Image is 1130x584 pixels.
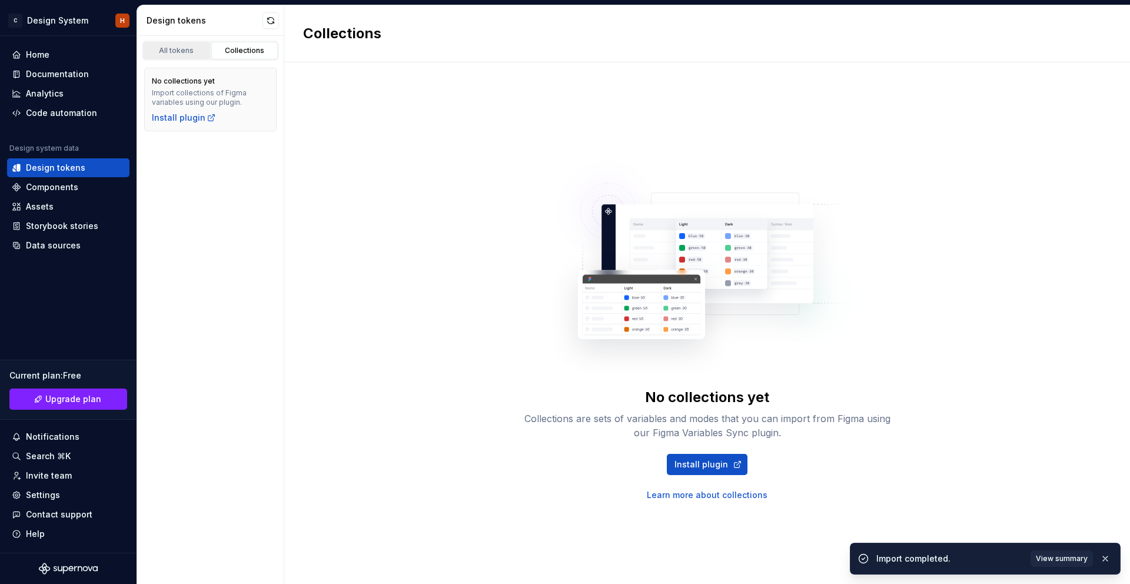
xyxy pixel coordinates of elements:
[9,389,127,410] a: Upgrade plan
[27,15,88,26] div: Design System
[26,107,97,119] div: Code automation
[26,431,79,443] div: Notifications
[7,104,129,122] a: Code automation
[26,450,71,462] div: Search ⌘K
[1036,554,1088,563] span: View summary
[303,24,381,43] h2: Collections
[7,178,129,197] a: Components
[39,563,98,575] svg: Supernova Logo
[152,88,269,107] div: Import collections of Figma variables using our plugin.
[26,49,49,61] div: Home
[8,14,22,28] div: C
[26,88,64,99] div: Analytics
[26,509,92,520] div: Contact support
[147,15,262,26] div: Design tokens
[120,16,125,25] div: H
[7,65,129,84] a: Documentation
[26,162,85,174] div: Design tokens
[647,489,767,501] a: Learn more about collections
[519,412,896,440] div: Collections are sets of variables and modes that you can import from Figma using our Figma Variab...
[7,158,129,177] a: Design tokens
[7,84,129,103] a: Analytics
[152,77,215,86] div: No collections yet
[45,393,101,405] span: Upgrade plan
[7,486,129,505] a: Settings
[7,197,129,216] a: Assets
[876,553,1023,565] div: Import completed.
[26,68,89,80] div: Documentation
[7,427,129,446] button: Notifications
[26,489,60,501] div: Settings
[9,370,127,381] div: Current plan : Free
[26,528,45,540] div: Help
[667,454,747,475] a: Install plugin
[7,236,129,255] a: Data sources
[7,505,129,524] button: Contact support
[7,525,129,543] button: Help
[7,45,129,64] a: Home
[2,8,134,33] button: CDesign SystemH
[1031,550,1093,567] button: View summary
[147,46,206,55] div: All tokens
[26,220,98,232] div: Storybook stories
[26,181,78,193] div: Components
[7,447,129,466] button: Search ⌘K
[7,217,129,235] a: Storybook stories
[215,46,274,55] div: Collections
[26,240,81,251] div: Data sources
[645,388,769,407] div: No collections yet
[152,112,216,124] a: Install plugin
[7,466,129,485] a: Invite team
[26,201,54,213] div: Assets
[9,144,79,153] div: Design system data
[26,470,72,482] div: Invite team
[674,459,728,470] span: Install plugin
